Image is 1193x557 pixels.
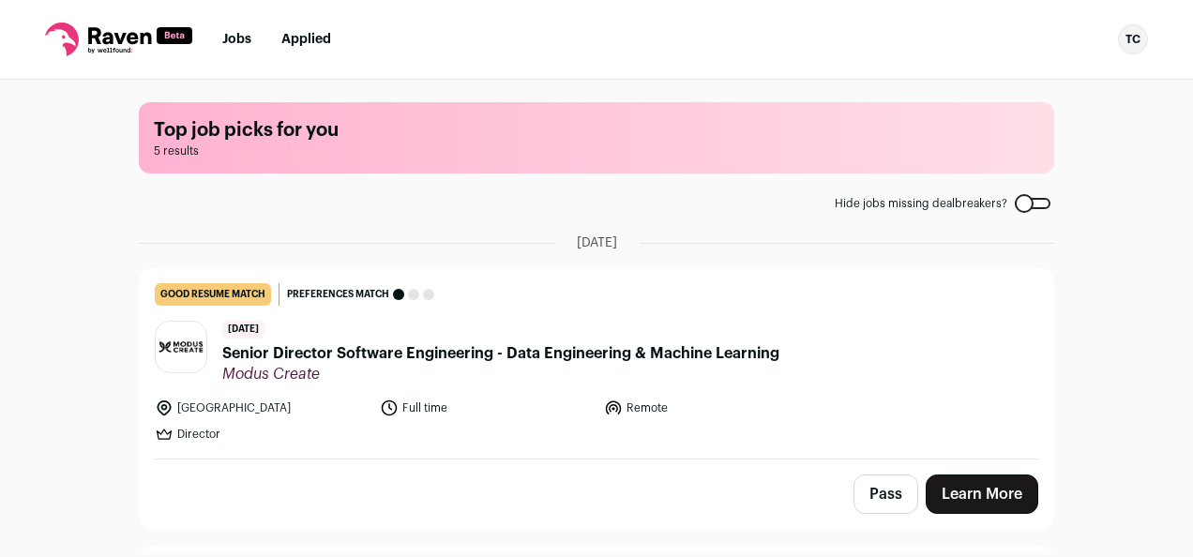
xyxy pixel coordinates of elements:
[222,342,779,365] span: Senior Director Software Engineering - Data Engineering & Machine Learning
[604,399,818,417] li: Remote
[380,399,594,417] li: Full time
[577,233,617,252] span: [DATE]
[926,474,1038,514] a: Learn More
[155,425,369,444] li: Director
[853,474,918,514] button: Pass
[1118,24,1148,54] button: Open dropdown
[154,143,1039,158] span: 5 results
[222,321,264,339] span: [DATE]
[155,283,271,306] div: good resume match
[835,196,1007,211] span: Hide jobs missing dealbreakers?
[154,117,1039,143] h1: Top job picks for you
[222,33,251,46] a: Jobs
[155,399,369,417] li: [GEOGRAPHIC_DATA]
[156,339,206,356] img: b7d1039dab99821a620efb55549bbaded13eaaf987d736ac0c37fc23a4b8527d
[281,33,331,46] a: Applied
[287,285,389,304] span: Preferences match
[222,365,779,384] span: Modus Create
[140,268,1053,459] a: good resume match Preferences match [DATE] Senior Director Software Engineering - Data Engineerin...
[1118,24,1148,54] div: TC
